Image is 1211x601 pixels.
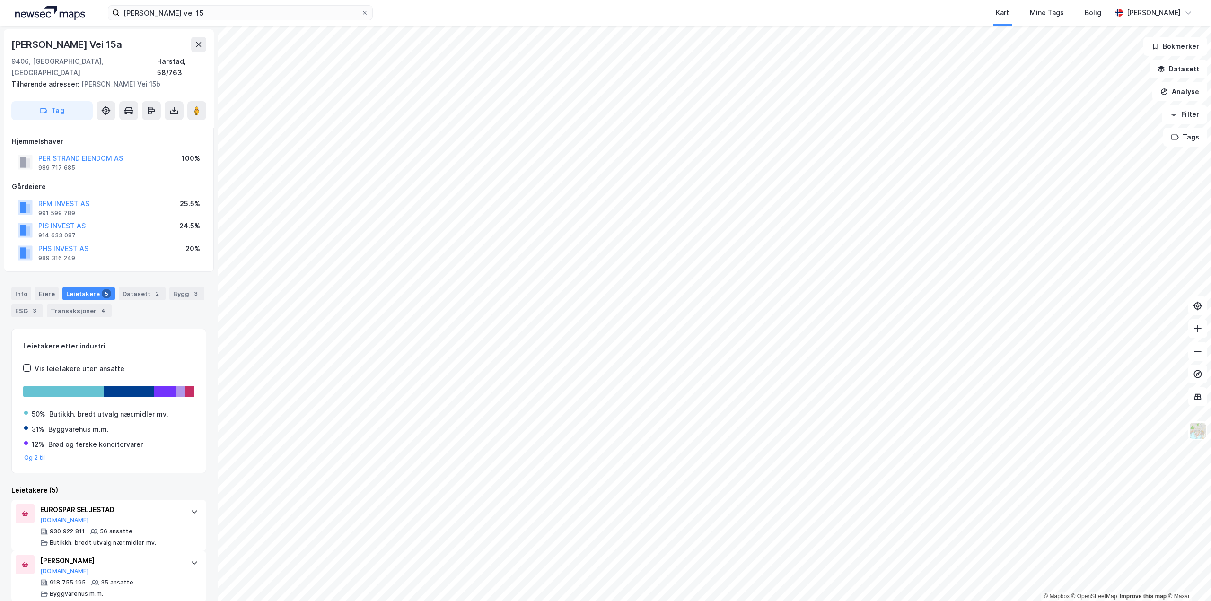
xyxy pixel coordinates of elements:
[1150,60,1207,78] button: Datasett
[32,424,44,435] div: 31%
[35,287,59,300] div: Eiere
[40,516,89,524] button: [DOMAIN_NAME]
[11,304,43,317] div: ESG
[98,306,108,315] div: 4
[102,289,111,298] div: 5
[191,289,201,298] div: 3
[1163,128,1207,147] button: Tags
[11,37,124,52] div: [PERSON_NAME] Vei 15a
[1085,7,1101,18] div: Bolig
[11,287,31,300] div: Info
[11,485,206,496] div: Leietakere (5)
[12,181,206,192] div: Gårdeiere
[1162,105,1207,124] button: Filter
[50,579,86,586] div: 918 755 195
[169,287,204,300] div: Bygg
[119,287,166,300] div: Datasett
[50,539,156,547] div: Butikkh. bredt utvalg nær.midler mv.
[50,590,103,598] div: Byggvarehus m.m.
[1071,593,1117,600] a: OpenStreetMap
[40,567,89,575] button: [DOMAIN_NAME]
[40,504,181,515] div: EUROSPAR SELJESTAD
[120,6,361,20] input: Søk på adresse, matrikkel, gårdeiere, leietakere eller personer
[157,56,206,78] div: Harstad, 58/763
[32,409,45,420] div: 50%
[15,6,85,20] img: logo.a4113a55bc3d86da70a041830d287a7e.svg
[38,254,75,262] div: 989 316 249
[32,439,44,450] div: 12%
[100,528,132,535] div: 56 ansatte
[1120,593,1167,600] a: Improve this map
[50,528,85,535] div: 930 922 811
[180,198,200,209] div: 25.5%
[48,424,109,435] div: Byggvarehus m.m.
[11,78,199,90] div: [PERSON_NAME] Vei 15b
[152,289,162,298] div: 2
[101,579,133,586] div: 35 ansatte
[1044,593,1070,600] a: Mapbox
[38,232,76,239] div: 914 633 087
[62,287,115,300] div: Leietakere
[23,340,194,352] div: Leietakere etter industri
[182,153,200,164] div: 100%
[1164,556,1211,601] div: Kontrollprogram for chat
[49,409,168,420] div: Butikkh. bredt utvalg nær.midler mv.
[30,306,39,315] div: 3
[35,363,124,375] div: Vis leietakere uten ansatte
[1143,37,1207,56] button: Bokmerker
[1164,556,1211,601] iframe: Chat Widget
[1127,7,1181,18] div: [PERSON_NAME]
[1152,82,1207,101] button: Analyse
[48,439,143,450] div: Brød og ferske konditorvarer
[47,304,112,317] div: Transaksjoner
[12,136,206,147] div: Hjemmelshaver
[38,164,75,172] div: 989 717 685
[24,454,45,462] button: Og 2 til
[179,220,200,232] div: 24.5%
[185,243,200,254] div: 20%
[11,56,157,78] div: 9406, [GEOGRAPHIC_DATA], [GEOGRAPHIC_DATA]
[1030,7,1064,18] div: Mine Tags
[11,101,93,120] button: Tag
[38,209,75,217] div: 991 599 789
[996,7,1009,18] div: Kart
[40,555,181,566] div: [PERSON_NAME]
[1189,422,1207,440] img: Z
[11,80,81,88] span: Tilhørende adresser:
